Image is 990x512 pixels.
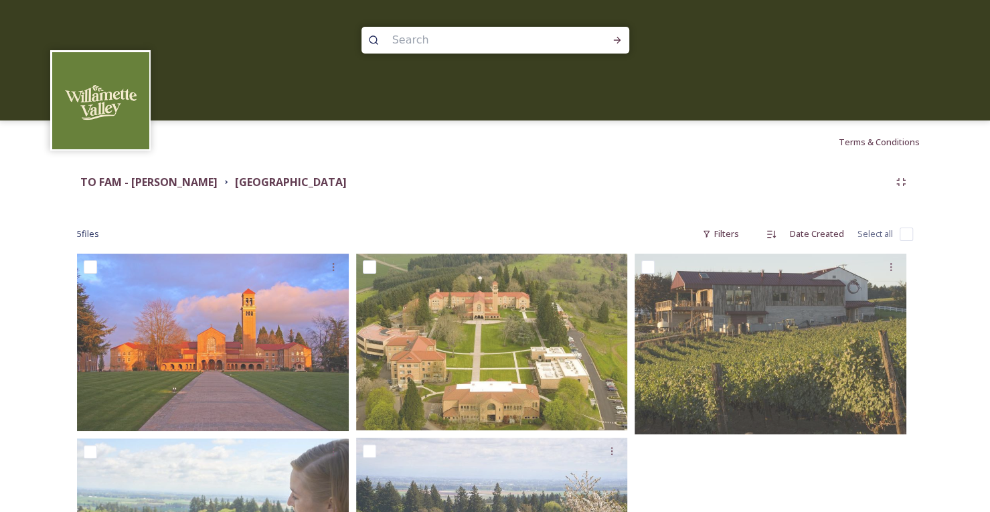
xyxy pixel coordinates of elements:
[839,136,920,148] span: Terms & Conditions
[235,175,347,189] strong: [GEOGRAPHIC_DATA]
[77,254,349,430] img: MT Angel Abbey Front.jpg
[52,52,149,149] img: images.png
[386,25,569,55] input: Search
[356,254,628,430] img: Mt Angel Abbey.jpg
[635,254,906,434] img: Copy of Salem_BrooksWines_AndreaJohnson.jpg
[839,134,940,150] a: Terms & Conditions
[783,221,851,247] div: Date Created
[80,175,218,189] strong: TO FAM - [PERSON_NAME]
[77,228,99,240] span: 5 file s
[695,221,746,247] div: Filters
[857,228,893,240] span: Select all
